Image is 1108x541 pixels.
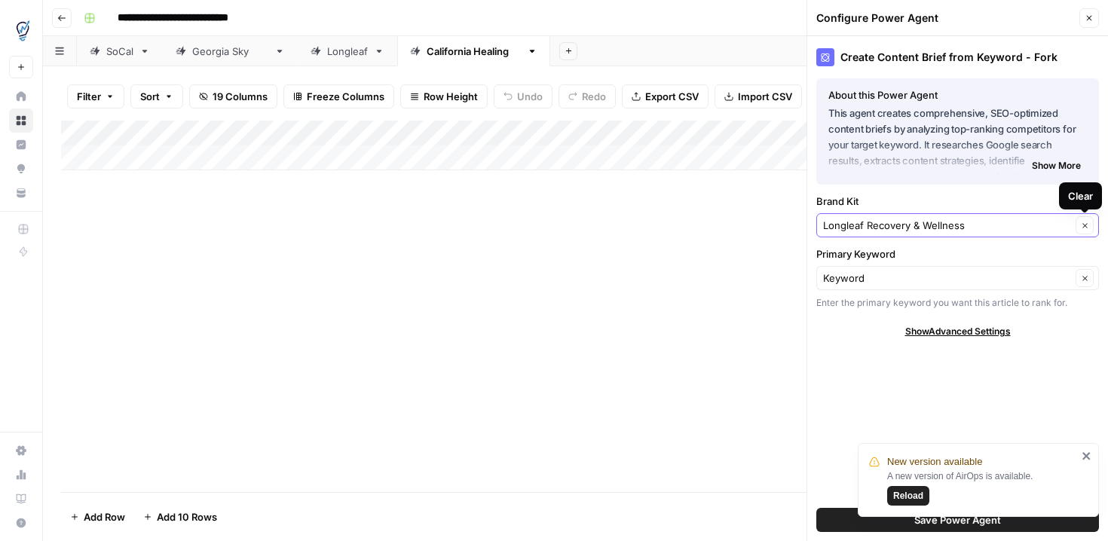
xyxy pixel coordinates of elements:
span: Show More [1032,159,1081,173]
a: Insights [9,133,33,157]
span: Filter [77,89,101,104]
div: A new version of AirOps is available. [887,469,1077,506]
button: Reload [887,486,929,506]
span: Reload [893,489,923,503]
button: Add Row [61,505,134,529]
div: Enter the primary keyword you want this article to rank for. [816,296,1099,310]
button: close [1082,450,1092,462]
a: [US_STATE] Healing [397,36,550,66]
a: Settings [9,439,33,463]
a: Home [9,84,33,109]
button: Row Height [400,84,488,109]
label: Brand Kit [816,194,1099,209]
span: Save Power Agent [914,512,1001,527]
button: Workspace: TDI Content Team [9,12,33,50]
button: Show More [1026,156,1087,176]
button: Add 10 Rows [134,505,226,529]
span: Export CSV [645,89,699,104]
button: 19 Columns [189,84,277,109]
span: Row Height [424,89,478,104]
a: Learning Hub [9,487,33,511]
div: [US_STATE] Healing [427,44,521,59]
div: SoCal [106,44,133,59]
span: Undo [517,89,543,104]
a: Browse [9,109,33,133]
button: Help + Support [9,511,33,535]
button: Export CSV [622,84,709,109]
a: Opportunities [9,157,33,181]
button: Undo [494,84,552,109]
div: Create Content Brief from Keyword - Fork [816,48,1099,66]
span: Import CSV [738,89,792,104]
a: Usage [9,463,33,487]
span: Add 10 Rows [157,509,217,524]
button: Save Power Agent [816,508,1099,532]
a: Your Data [9,181,33,205]
a: [US_STATE] Sky [163,36,298,66]
div: Longleaf [327,44,368,59]
label: Primary Keyword [816,246,1099,261]
div: [US_STATE] Sky [192,44,268,59]
a: Longleaf [298,36,397,66]
span: Freeze Columns [307,89,384,104]
button: Sort [130,84,183,109]
button: Filter [67,84,124,109]
p: This agent creates comprehensive, SEO-optimized content briefs by analyzing top-ranking competito... [828,105,1087,170]
span: New version available [887,454,982,469]
span: 19 Columns [213,89,268,104]
a: SoCal [77,36,163,66]
button: Freeze Columns [283,84,394,109]
img: TDI Content Team Logo [9,17,36,44]
button: Import CSV [715,84,802,109]
input: Longleaf Recovery & Wellness [823,218,1071,233]
button: Redo [559,84,616,109]
span: Redo [582,89,606,104]
input: Keyword [823,270,1071,286]
div: About this Power Agent [828,87,1087,102]
span: Show Advanced Settings [905,325,1011,338]
span: Add Row [84,509,125,524]
span: Sort [140,89,160,104]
